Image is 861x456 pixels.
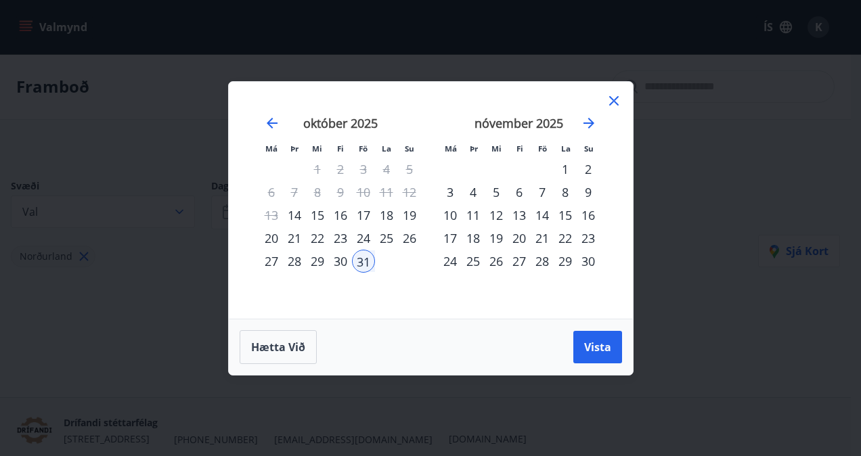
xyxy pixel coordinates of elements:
[554,158,577,181] td: Choose laugardagur, 1. nóvember 2025 as your check-out date. It’s available.
[352,181,375,204] td: Not available. föstudagur, 10. október 2025
[303,115,378,131] strong: október 2025
[290,143,299,154] small: Þr
[306,250,329,273] td: Choose miðvikudagur, 29. október 2025 as your check-out date. It’s available.
[474,115,563,131] strong: nóvember 2025
[445,143,457,154] small: Má
[554,227,577,250] td: Choose laugardagur, 22. nóvember 2025 as your check-out date. It’s available.
[584,143,594,154] small: Su
[577,181,600,204] td: Choose sunnudagur, 9. nóvember 2025 as your check-out date. It’s available.
[531,250,554,273] td: Choose föstudagur, 28. nóvember 2025 as your check-out date. It’s available.
[329,204,352,227] td: Choose fimmtudagur, 16. október 2025 as your check-out date. It’s available.
[260,250,283,273] td: Choose mánudagur, 27. október 2025 as your check-out date. It’s available.
[260,250,283,273] div: 27
[577,227,600,250] div: 23
[439,181,462,204] div: 3
[508,250,531,273] td: Choose fimmtudagur, 27. nóvember 2025 as your check-out date. It’s available.
[577,250,600,273] td: Choose sunnudagur, 30. nóvember 2025 as your check-out date. It’s available.
[577,250,600,273] div: 30
[508,204,531,227] td: Choose fimmtudagur, 13. nóvember 2025 as your check-out date. It’s available.
[439,204,462,227] div: 10
[462,204,485,227] td: Choose þriðjudagur, 11. nóvember 2025 as your check-out date. It’s available.
[306,250,329,273] div: 29
[531,204,554,227] div: 14
[265,143,278,154] small: Má
[554,204,577,227] td: Choose laugardagur, 15. nóvember 2025 as your check-out date. It’s available.
[508,204,531,227] div: 13
[584,340,611,355] span: Vista
[485,227,508,250] div: 19
[462,227,485,250] div: 18
[398,181,421,204] td: Not available. sunnudagur, 12. október 2025
[581,115,597,131] div: Move forward to switch to the next month.
[462,181,485,204] div: 4
[312,143,322,154] small: Mi
[306,158,329,181] td: Not available. miðvikudagur, 1. október 2025
[554,181,577,204] div: 8
[577,204,600,227] div: 16
[554,158,577,181] div: 1
[439,181,462,204] td: Choose mánudagur, 3. nóvember 2025 as your check-out date. It’s available.
[508,227,531,250] td: Choose fimmtudagur, 20. nóvember 2025 as your check-out date. It’s available.
[398,227,421,250] div: 26
[508,181,531,204] td: Choose fimmtudagur, 6. nóvember 2025 as your check-out date. It’s available.
[375,227,398,250] td: Choose laugardagur, 25. október 2025 as your check-out date. It’s available.
[337,143,344,154] small: Fi
[508,250,531,273] div: 27
[260,204,283,227] td: Not available. mánudagur, 13. október 2025
[531,227,554,250] div: 21
[439,250,462,273] td: Choose mánudagur, 24. nóvember 2025 as your check-out date. It’s available.
[283,250,306,273] td: Choose þriðjudagur, 28. október 2025 as your check-out date. It’s available.
[485,227,508,250] td: Choose miðvikudagur, 19. nóvember 2025 as your check-out date. It’s available.
[516,143,523,154] small: Fi
[531,181,554,204] div: 7
[439,227,462,250] div: 17
[573,331,622,363] button: Vista
[329,227,352,250] td: Choose fimmtudagur, 23. október 2025 as your check-out date. It’s available.
[439,227,462,250] td: Choose mánudagur, 17. nóvember 2025 as your check-out date. It’s available.
[577,158,600,181] td: Choose sunnudagur, 2. nóvember 2025 as your check-out date. It’s available.
[283,204,306,227] div: 14
[352,158,375,181] td: Not available. föstudagur, 3. október 2025
[352,227,375,250] td: Choose föstudagur, 24. október 2025 as your check-out date. It’s available.
[306,227,329,250] td: Choose miðvikudagur, 22. október 2025 as your check-out date. It’s available.
[375,204,398,227] td: Choose laugardagur, 18. október 2025 as your check-out date. It’s available.
[491,143,502,154] small: Mi
[531,204,554,227] td: Choose föstudagur, 14. nóvember 2025 as your check-out date. It’s available.
[485,181,508,204] td: Choose miðvikudagur, 5. nóvember 2025 as your check-out date. It’s available.
[352,204,375,227] td: Choose föstudagur, 17. október 2025 as your check-out date. It’s available.
[462,250,485,273] div: 25
[352,227,375,250] div: 24
[245,98,617,302] div: Calendar
[577,181,600,204] div: 9
[485,204,508,227] td: Choose miðvikudagur, 12. nóvember 2025 as your check-out date. It’s available.
[439,250,462,273] div: 24
[306,181,329,204] td: Not available. miðvikudagur, 8. október 2025
[329,250,352,273] div: 30
[375,181,398,204] td: Not available. laugardagur, 11. október 2025
[329,227,352,250] div: 23
[382,143,391,154] small: La
[554,250,577,273] div: 29
[375,204,398,227] div: 18
[240,330,317,364] button: Hætta við
[306,204,329,227] td: Choose miðvikudagur, 15. október 2025 as your check-out date. It’s available.
[531,250,554,273] div: 28
[283,227,306,250] td: Choose þriðjudagur, 21. október 2025 as your check-out date. It’s available.
[470,143,478,154] small: Þr
[531,227,554,250] td: Choose föstudagur, 21. nóvember 2025 as your check-out date. It’s available.
[508,227,531,250] div: 20
[405,143,414,154] small: Su
[251,340,305,355] span: Hætta við
[359,143,368,154] small: Fö
[260,227,283,250] div: 20
[375,158,398,181] td: Not available. laugardagur, 4. október 2025
[329,204,352,227] div: 16
[260,227,283,250] td: Choose mánudagur, 20. október 2025 as your check-out date. It’s available.
[577,227,600,250] td: Choose sunnudagur, 23. nóvember 2025 as your check-out date. It’s available.
[283,204,306,227] td: Choose þriðjudagur, 14. október 2025 as your check-out date. It’s available.
[352,250,375,273] td: Selected as start date. föstudagur, 31. október 2025
[439,204,462,227] td: Choose mánudagur, 10. nóvember 2025 as your check-out date. It’s available.
[283,181,306,204] td: Not available. þriðjudagur, 7. október 2025
[283,227,306,250] div: 21
[531,181,554,204] td: Choose föstudagur, 7. nóvember 2025 as your check-out date. It’s available.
